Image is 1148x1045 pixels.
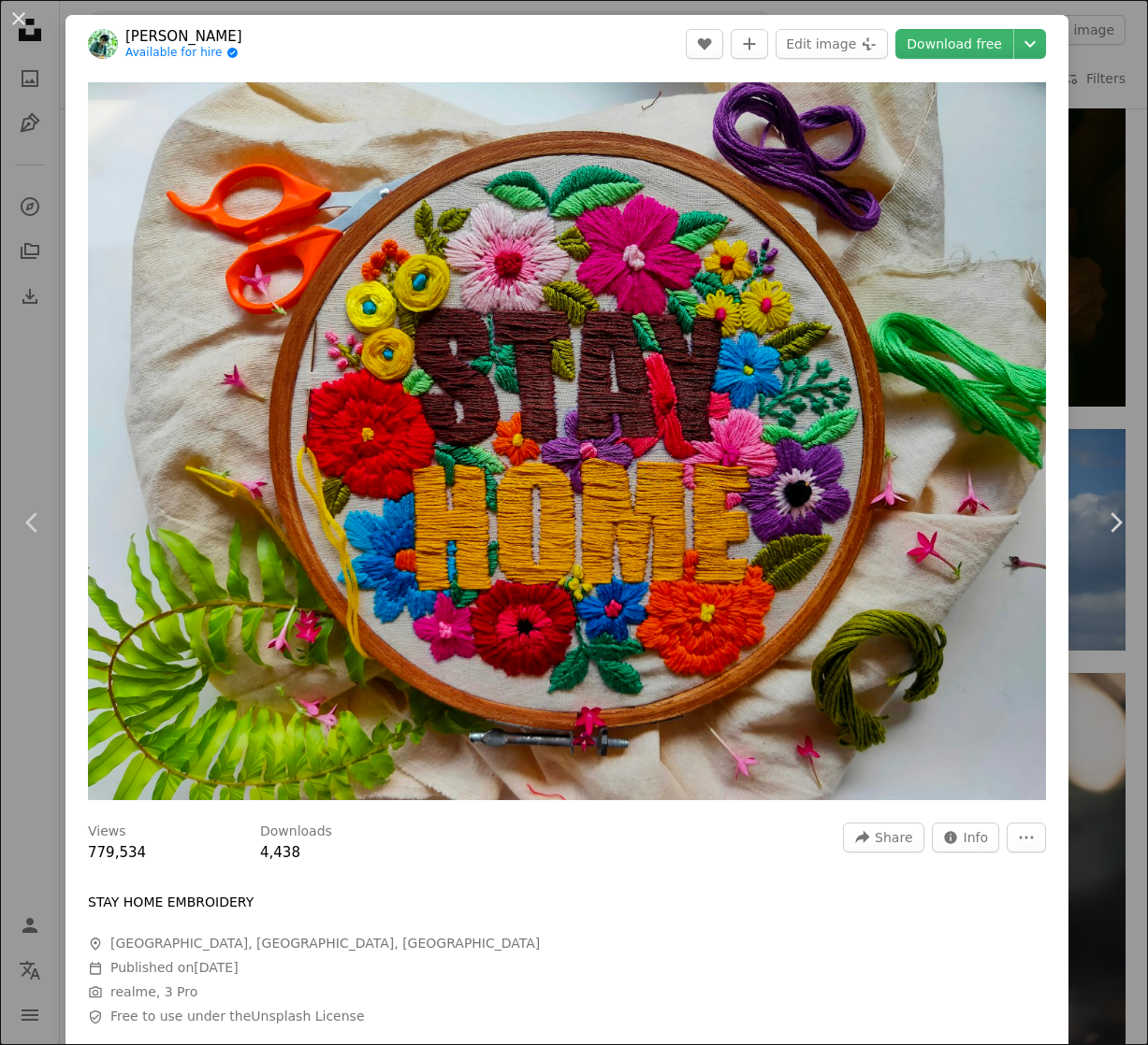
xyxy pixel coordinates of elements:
[125,46,242,61] a: Available for hire
[843,823,923,852] button: Share this image
[125,27,242,46] a: [PERSON_NAME]
[731,29,768,59] button: Add to Collection
[1007,823,1046,852] button: More Actions
[964,823,989,852] span: Info
[88,82,1046,800] img: pink blue and yellow wooden musical instrument
[110,935,540,953] span: [GEOGRAPHIC_DATA], [GEOGRAPHIC_DATA], [GEOGRAPHIC_DATA]
[932,823,1000,852] button: Stats about this image
[88,844,146,861] span: 779,534
[194,960,238,975] time: July 12, 2020 at 1:19:49 PM CDT
[686,29,723,59] button: Like
[251,1009,364,1024] a: Unsplash License
[776,29,888,59] button: Edit image
[110,1008,365,1026] span: Free to use under the
[875,823,912,852] span: Share
[88,29,118,59] img: Go to Swati H. Das's profile
[1014,29,1046,59] button: Choose download size
[88,82,1046,800] button: Zoom in on this image
[88,823,126,841] h3: Views
[110,983,197,1002] button: realme, 3 Pro
[260,823,332,841] h3: Downloads
[88,894,254,912] p: STAY HOME EMBROIDERY
[895,29,1013,59] a: Download free
[1083,433,1148,612] a: Next
[110,960,239,975] span: Published on
[260,844,300,861] span: 4,438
